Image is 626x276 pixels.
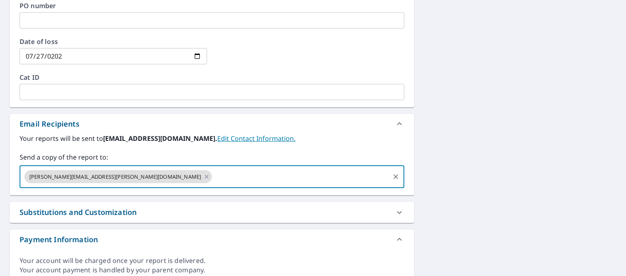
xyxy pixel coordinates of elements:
[24,173,206,181] span: [PERSON_NAME][EMAIL_ADDRESS][PERSON_NAME][DOMAIN_NAME]
[20,134,404,143] label: Your reports will be sent to
[20,256,404,265] div: Your account will be charged once your report is delivered.
[10,230,414,249] div: Payment Information
[24,170,212,183] div: [PERSON_NAME][EMAIL_ADDRESS][PERSON_NAME][DOMAIN_NAME]
[20,38,207,45] label: Date of loss
[10,202,414,223] div: Substitutions and Customization
[10,114,414,134] div: Email Recipients
[103,134,217,143] b: [EMAIL_ADDRESS][DOMAIN_NAME].
[217,134,295,143] a: EditContactInfo
[20,234,98,245] div: Payment Information
[20,152,404,162] label: Send a copy of the report to:
[20,118,79,129] div: Email Recipients
[20,265,404,275] div: Your account payment is handled by your parent company.
[390,171,401,182] button: Clear
[20,2,404,9] label: PO number
[20,207,137,218] div: Substitutions and Customization
[20,74,404,81] label: Cat ID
